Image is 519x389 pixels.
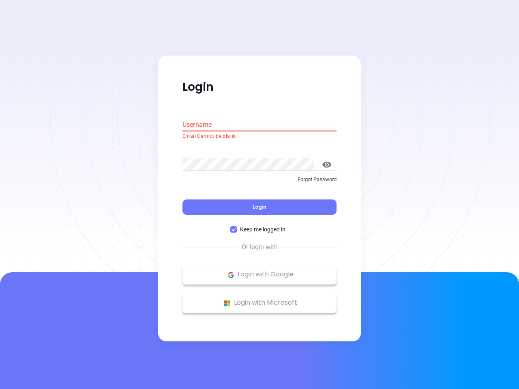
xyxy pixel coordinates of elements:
span: Login [253,204,266,211]
img: Google Logo [226,270,236,280]
button: Google Logo Login with Google [182,265,337,285]
p: Email Cannot be blank [182,133,337,141]
p: Forgot Password [182,175,337,184]
a: Forgot Password [182,175,337,190]
button: toggle password visibility [317,155,337,174]
button: Login [182,200,337,215]
span: Keep me logged in [237,225,289,234]
button: Microsoft Logo Login with Microsoft [182,293,337,313]
img: Microsoft Logo [222,298,232,308]
p: Login with Google [187,269,332,281]
span: Or login with [238,243,282,252]
p: Login [182,80,337,94]
p: Login with Microsoft [187,297,332,309]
